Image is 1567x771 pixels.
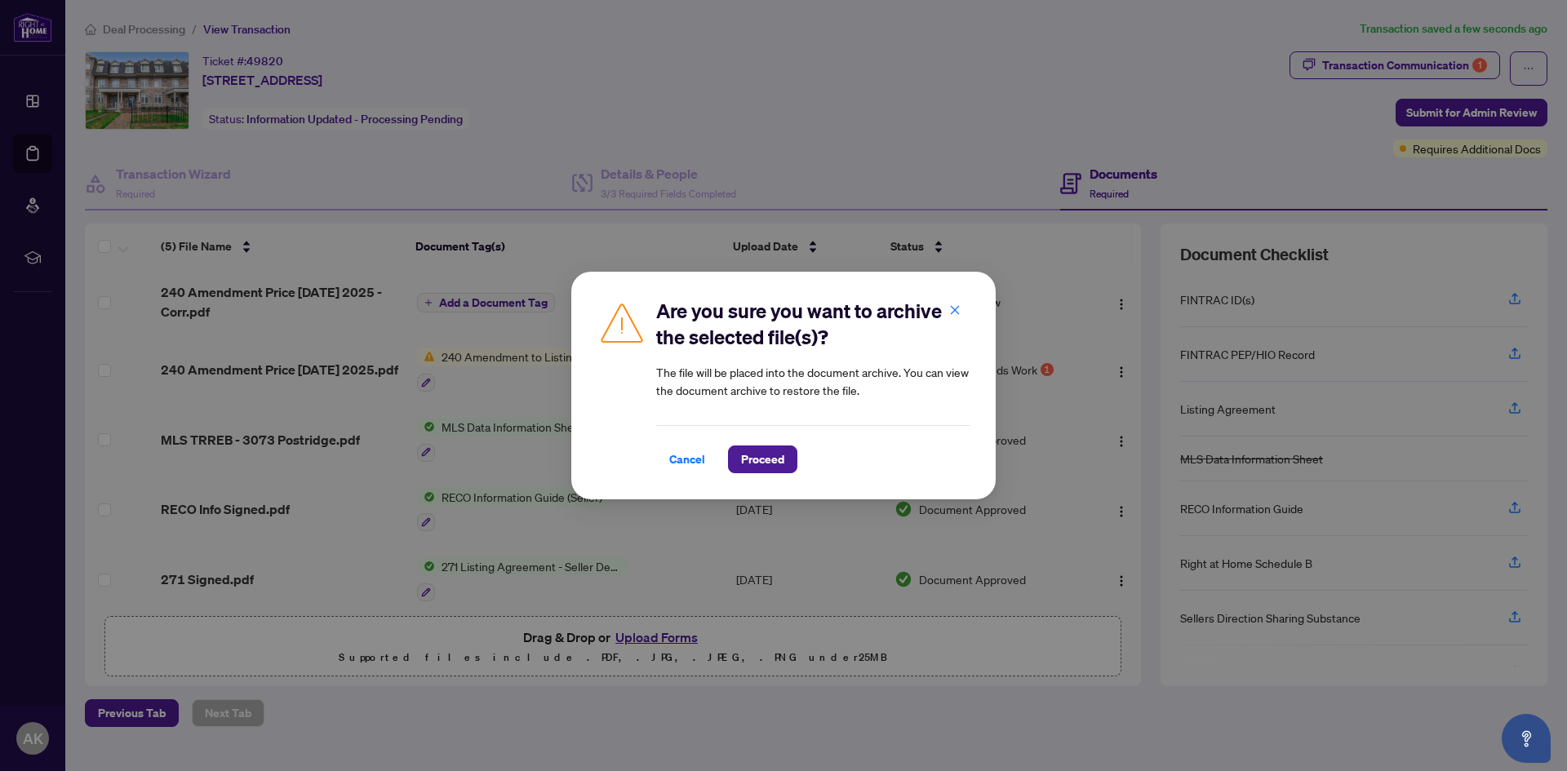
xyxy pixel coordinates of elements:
img: Caution Icon [597,298,646,347]
span: Cancel [669,446,705,472]
span: Proceed [741,446,784,472]
button: Cancel [656,445,718,473]
span: close [949,304,961,316]
button: Proceed [728,445,797,473]
article: The file will be placed into the document archive. You can view the document archive to restore t... [656,363,970,399]
button: Open asap [1502,714,1551,763]
h2: Are you sure you want to archive the selected file(s)? [656,298,970,350]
